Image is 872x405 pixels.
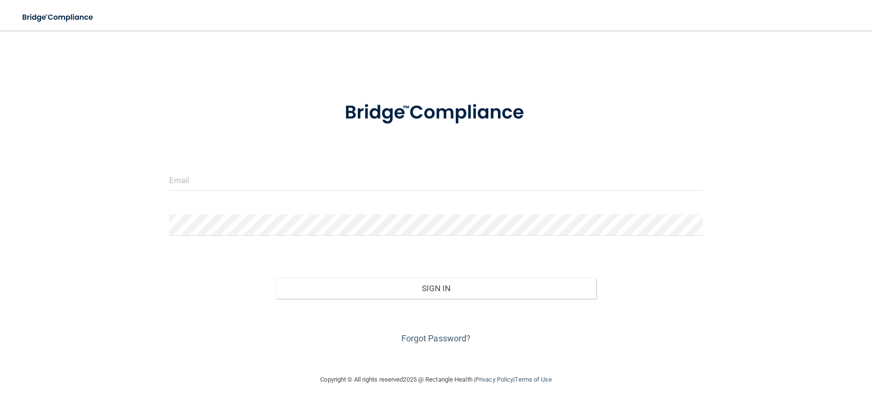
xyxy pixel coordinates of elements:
[325,88,548,138] img: bridge_compliance_login_screen.278c3ca4.svg
[515,376,551,383] a: Terms of Use
[401,333,471,343] a: Forgot Password?
[276,278,596,299] button: Sign In
[475,376,513,383] a: Privacy Policy
[262,364,611,395] div: Copyright © All rights reserved 2025 @ Rectangle Health | |
[169,169,703,191] input: Email
[14,8,102,27] img: bridge_compliance_login_screen.278c3ca4.svg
